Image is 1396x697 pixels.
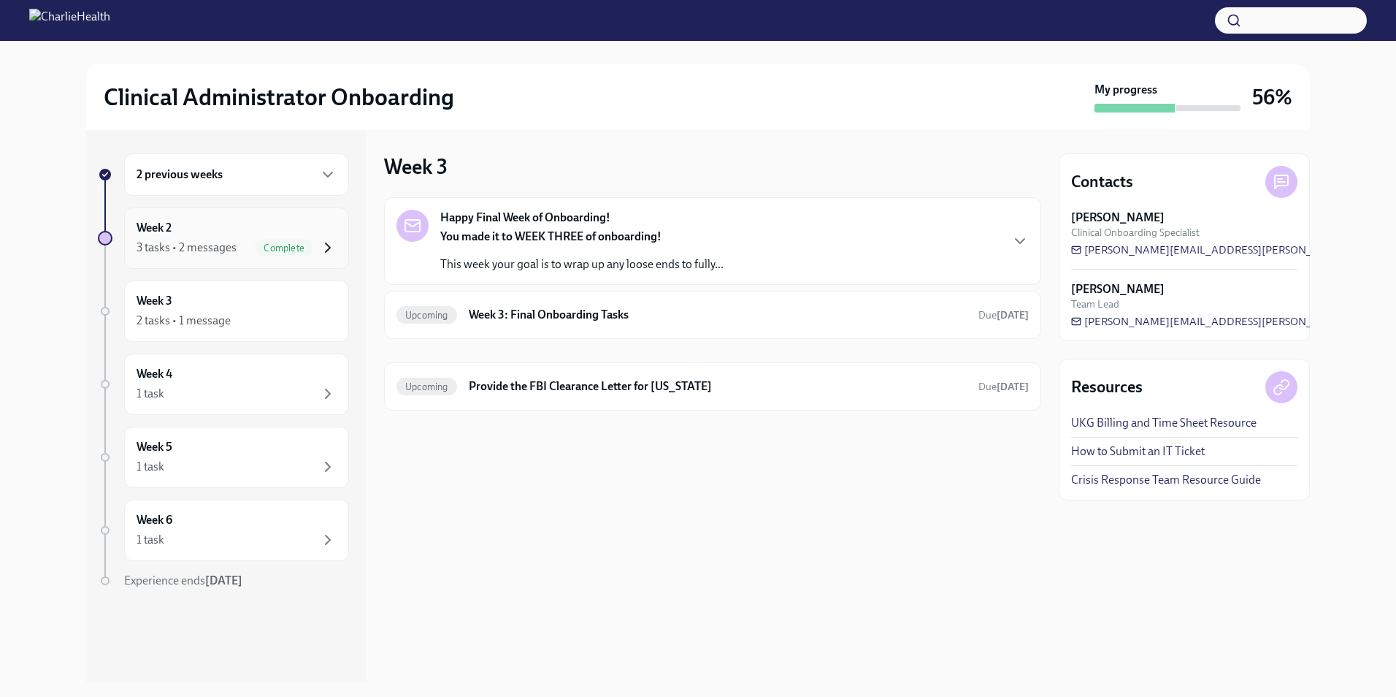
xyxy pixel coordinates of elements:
h3: Week 3 [384,153,448,180]
strong: [PERSON_NAME] [1071,281,1165,297]
h6: Week 6 [137,512,172,528]
div: 2 previous weeks [124,153,349,196]
div: 1 task [137,532,164,548]
h2: Clinical Administrator Onboarding [104,83,454,112]
span: Upcoming [396,310,457,321]
div: 1 task [137,386,164,402]
a: Week 61 task [98,500,349,561]
a: Crisis Response Team Resource Guide [1071,472,1261,488]
span: October 9th, 2025 10:00 [978,380,1029,394]
div: 3 tasks • 2 messages [137,240,237,256]
strong: [DATE] [205,574,242,587]
h6: Week 2 [137,220,172,236]
span: Due [978,381,1029,393]
h6: Week 3: Final Onboarding Tasks [469,307,967,323]
div: 1 task [137,459,164,475]
h6: Provide the FBI Clearance Letter for [US_STATE] [469,378,967,395]
a: Week 41 task [98,354,349,415]
strong: [DATE] [997,309,1029,321]
span: Team Lead [1071,297,1119,311]
span: Experience ends [124,574,242,587]
h6: Week 5 [137,439,172,455]
strong: You made it to WEEK THREE of onboarding! [440,229,661,243]
a: UKG Billing and Time Sheet Resource [1071,415,1257,431]
div: 2 tasks • 1 message [137,313,231,329]
strong: My progress [1094,82,1157,98]
span: September 21st, 2025 10:00 [978,308,1029,322]
p: This week your goal is to wrap up any loose ends to fully... [440,256,724,273]
strong: [DATE] [997,381,1029,393]
a: UpcomingWeek 3: Final Onboarding TasksDue[DATE] [396,303,1029,327]
img: CharlieHealth [29,9,110,32]
h6: Week 4 [137,366,172,382]
span: Upcoming [396,381,457,392]
h6: Week 3 [137,293,172,309]
span: Complete [255,243,313,254]
span: Clinical Onboarding Specialist [1071,226,1200,240]
a: How to Submit an IT Ticket [1071,443,1205,460]
a: Week 23 tasks • 2 messagesComplete [98,207,349,269]
h4: Contacts [1071,171,1133,193]
span: Due [978,309,1029,321]
a: Week 51 task [98,427,349,488]
strong: Happy Final Week of Onboarding! [440,210,610,226]
a: UpcomingProvide the FBI Clearance Letter for [US_STATE]Due[DATE] [396,375,1029,398]
strong: [PERSON_NAME] [1071,210,1165,226]
h4: Resources [1071,376,1143,398]
h3: 56% [1252,84,1292,110]
a: Week 32 tasks • 1 message [98,281,349,342]
h6: 2 previous weeks [137,167,223,183]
